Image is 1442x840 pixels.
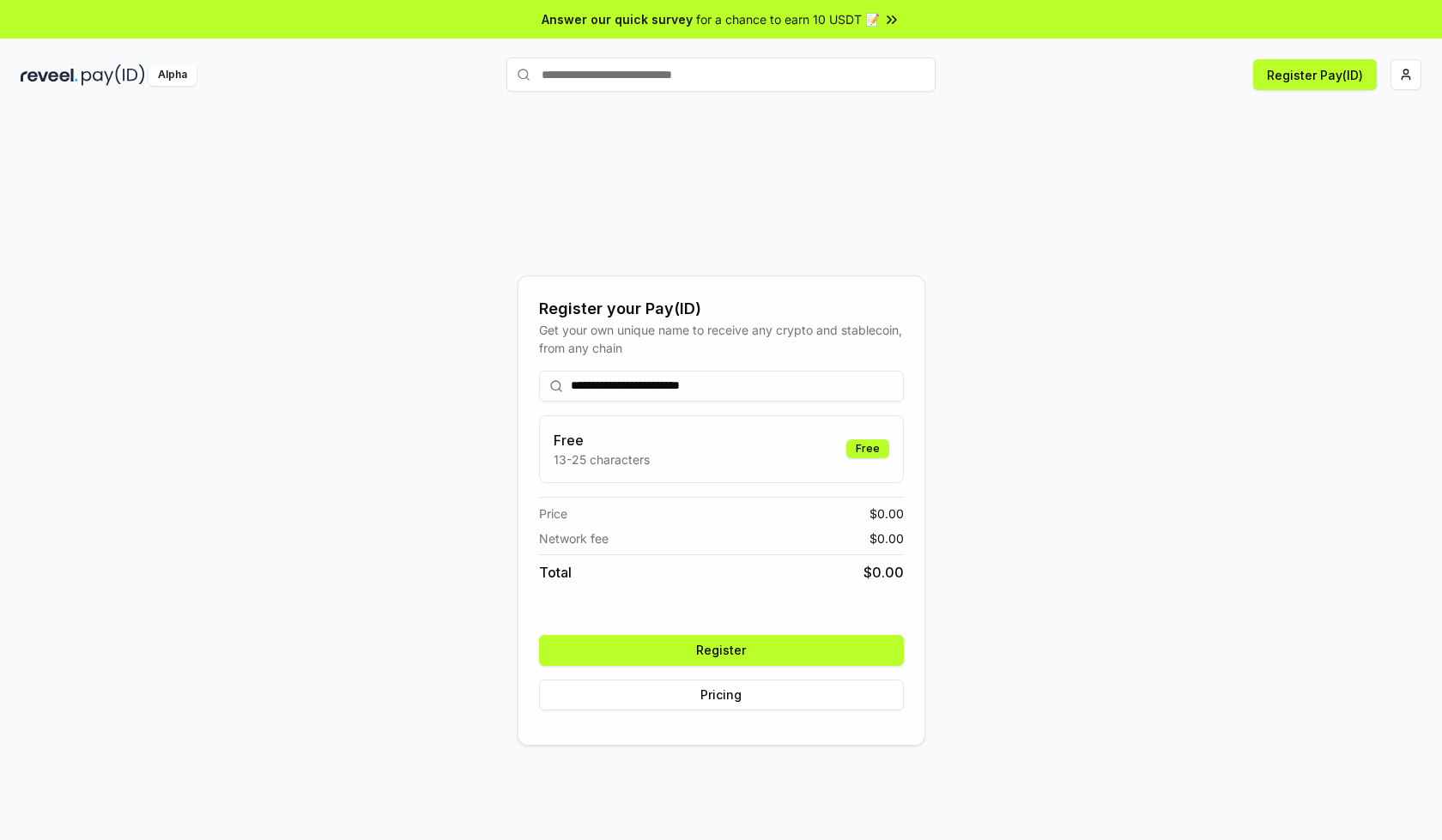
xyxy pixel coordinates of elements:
span: $ 0.00 [869,529,904,547]
div: Alpha [148,64,197,86]
div: Get your own unique name to receive any crypto and stablecoin, from any chain [539,321,904,357]
span: Network fee [539,529,609,547]
button: Register [539,635,904,666]
img: reveel_dark [21,64,78,86]
span: for a chance to earn 10 USDT 📝 [696,10,880,28]
span: $ 0.00 [863,562,904,583]
img: pay_id [82,64,145,86]
div: Free [846,439,889,458]
span: Price [539,505,567,523]
button: Register Pay(ID) [1253,59,1377,90]
h3: Free [554,430,650,450]
div: Register your Pay(ID) [539,297,904,321]
span: Total [539,562,572,583]
button: Pricing [539,680,904,710]
p: 13-25 characters [554,450,650,468]
span: $ 0.00 [869,505,904,523]
span: Answer our quick survey [542,10,693,28]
